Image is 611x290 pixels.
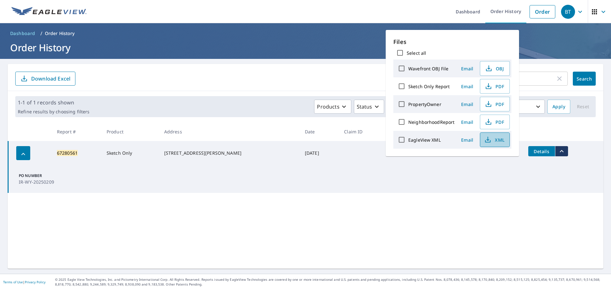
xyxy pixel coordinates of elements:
[385,141,430,165] td: Regular
[561,5,575,19] div: BT
[530,5,555,18] a: Order
[480,79,510,94] button: PDF
[393,38,511,46] p: Files
[300,141,339,165] td: [DATE]
[457,99,477,109] button: Email
[385,122,430,141] th: Delivery
[8,28,38,39] a: Dashboard
[480,132,510,147] button: XML
[164,150,295,156] div: [STREET_ADDRESS][PERSON_NAME]
[460,119,475,125] span: Email
[45,30,75,37] p: Order History
[19,179,54,185] p: IR-WY-20250209
[31,75,70,82] p: Download Excel
[555,146,568,156] button: filesDropdownBtn-67280561
[3,280,23,284] a: Terms of Use
[484,136,504,144] span: XML
[484,65,504,72] span: OBJ
[578,76,591,82] span: Search
[480,97,510,111] button: PDF
[547,100,570,114] button: Apply
[40,30,42,37] li: /
[457,64,477,74] button: Email
[532,148,551,154] span: Details
[480,115,510,129] button: PDF
[18,109,89,115] p: Refine results by choosing filters
[573,72,596,86] button: Search
[8,41,603,54] h1: Order History
[8,28,603,39] nav: breadcrumb
[11,7,87,17] img: EV Logo
[102,141,159,165] td: Sketch Only
[408,83,450,89] label: Sketch Only Report
[408,66,448,72] label: Wavefront OBJ File
[552,103,565,111] span: Apply
[484,82,504,90] span: PDF
[484,100,504,108] span: PDF
[317,103,339,110] p: Products
[354,100,384,114] button: Status
[339,122,385,141] th: Claim ID
[528,146,555,156] button: detailsBtn-67280561
[159,122,300,141] th: Address
[57,150,78,156] mark: 67280561
[408,101,441,107] label: PropertyOwner
[408,137,441,143] label: EagleView XML
[457,117,477,127] button: Email
[408,119,454,125] label: NeighborhoodReport
[460,137,475,143] span: Email
[102,122,159,141] th: Product
[300,122,339,141] th: Date
[460,101,475,107] span: Email
[18,99,89,106] p: 1-1 of 1 records shown
[357,103,372,110] p: Status
[407,50,426,56] label: Select all
[25,280,46,284] a: Privacy Policy
[314,100,351,114] button: Products
[480,61,510,76] button: OBJ
[457,135,477,145] button: Email
[457,81,477,91] button: Email
[52,122,102,141] th: Report #
[484,118,504,126] span: PDF
[460,83,475,89] span: Email
[55,277,608,287] p: © 2025 Eagle View Technologies, Inc. and Pictometry International Corp. All Rights Reserved. Repo...
[10,30,35,37] span: Dashboard
[3,280,46,284] p: |
[15,72,75,86] button: Download Excel
[460,66,475,72] span: Email
[19,173,54,179] p: PO Number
